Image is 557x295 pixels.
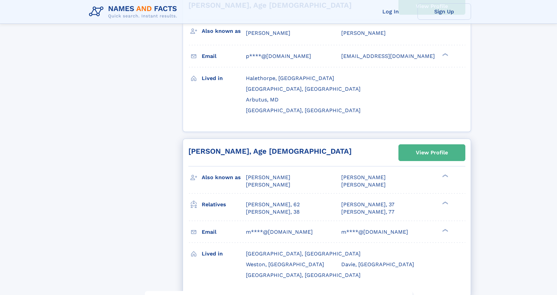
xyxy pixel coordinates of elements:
[399,145,465,161] a: View Profile
[246,208,300,216] a: [PERSON_NAME], 38
[246,30,290,36] span: [PERSON_NAME]
[202,199,246,210] h3: Relatives
[341,261,414,268] span: Davie, [GEOGRAPHIC_DATA]
[202,25,246,37] h3: Also known as
[188,147,352,155] a: [PERSON_NAME], Age [DEMOGRAPHIC_DATA]
[341,30,386,36] span: [PERSON_NAME]
[341,201,394,208] a: [PERSON_NAME], 37
[341,53,435,59] span: [EMAIL_ADDRESS][DOMAIN_NAME]
[417,3,471,20] a: Sign Up
[246,86,361,92] span: [GEOGRAPHIC_DATA], [GEOGRAPHIC_DATA]
[202,51,246,62] h3: Email
[202,226,246,238] h3: Email
[202,172,246,183] h3: Also known as
[341,174,386,180] span: [PERSON_NAME]
[202,73,246,84] h3: Lived in
[441,53,449,57] div: ❯
[246,181,290,188] span: [PERSON_NAME]
[441,228,449,232] div: ❯
[441,201,449,205] div: ❯
[246,272,361,278] span: [GEOGRAPHIC_DATA], [GEOGRAPHIC_DATA]
[246,201,300,208] a: [PERSON_NAME], 62
[246,75,334,81] span: Halethorpe, [GEOGRAPHIC_DATA]
[341,181,386,188] span: [PERSON_NAME]
[246,107,361,114] span: [GEOGRAPHIC_DATA], [GEOGRAPHIC_DATA]
[86,3,183,21] img: Logo Names and Facts
[364,3,417,20] a: Log In
[246,250,361,257] span: [GEOGRAPHIC_DATA], [GEOGRAPHIC_DATA]
[341,208,394,216] a: [PERSON_NAME], 77
[246,96,279,103] span: Arbutus, MD
[441,174,449,178] div: ❯
[246,174,290,180] span: [PERSON_NAME]
[246,261,324,268] span: Weston, [GEOGRAPHIC_DATA]
[202,248,246,260] h3: Lived in
[416,145,448,160] div: View Profile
